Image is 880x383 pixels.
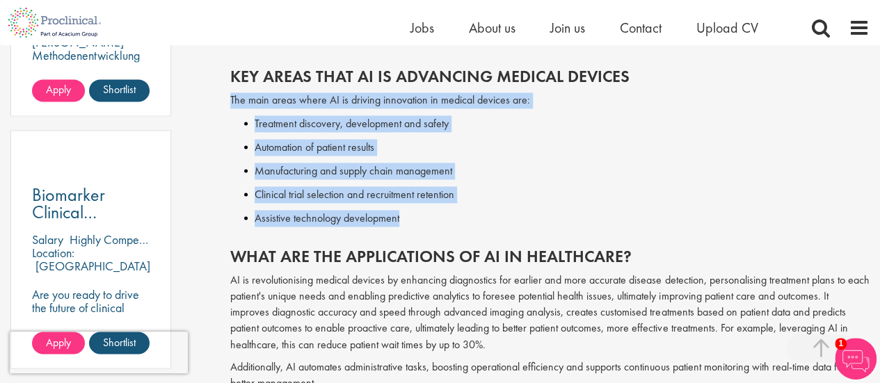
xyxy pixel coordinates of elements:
[32,245,74,261] span: Location:
[244,139,870,156] li: Automation of patient results
[244,115,870,132] li: Treatment discovery, development and safety
[835,338,877,380] img: Chatbot
[89,79,150,101] a: Shortlist
[32,79,85,101] a: Apply
[32,183,112,259] span: Biomarker Clinical Operations Lead
[244,163,870,179] li: Manufacturing and supply chain management
[244,186,870,203] li: Clinical trial selection and recruitment retention
[46,82,71,97] span: Apply
[32,231,63,247] span: Salary
[230,272,870,352] p: AI is revolutionising medical devices by enhancing diagnostics for earlier and more accurate dise...
[620,19,662,37] a: Contact
[244,210,870,227] li: Assistive technology development
[550,19,585,37] a: Join us
[410,19,434,37] a: Jobs
[32,186,150,221] a: Biomarker Clinical Operations Lead
[230,247,870,266] h2: What are the applications of AI in healthcare?
[10,332,188,373] iframe: reCAPTCHA
[469,19,515,37] a: About us
[230,67,870,85] h2: Key Areas That AI Is Advancing Medical Devices
[230,92,870,108] p: The main areas where AI is driving innovation in medical devices are:
[32,258,154,287] p: [GEOGRAPHIC_DATA], [GEOGRAPHIC_DATA]
[70,231,162,247] p: Highly Competitive
[696,19,758,37] a: Upload CV
[835,338,847,350] span: 1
